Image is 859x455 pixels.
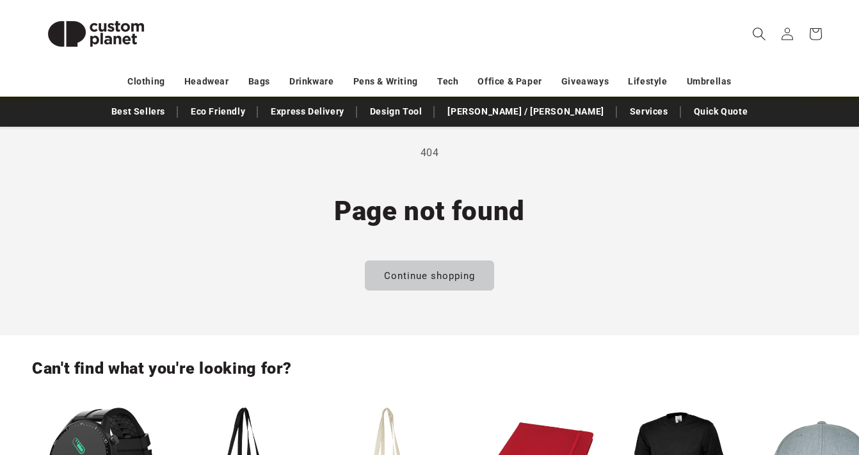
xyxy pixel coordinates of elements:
h1: Page not found [32,194,827,228]
summary: Search [745,20,773,48]
a: Giveaways [561,70,609,93]
p: 404 [32,144,827,163]
h2: Can't find what you're looking for? [32,358,827,379]
a: Lifestyle [628,70,667,93]
a: Headwear [184,70,229,93]
a: [PERSON_NAME] / [PERSON_NAME] [441,100,610,123]
a: Office & Paper [478,70,542,93]
img: Custom Planet [32,5,160,63]
a: Services [623,100,675,123]
a: Express Delivery [264,100,351,123]
a: Drinkware [289,70,333,93]
a: Design Tool [364,100,429,123]
a: Pens & Writing [353,70,418,93]
a: Quick Quote [687,100,755,123]
a: Eco Friendly [184,100,252,123]
a: Tech [437,70,458,93]
iframe: Chat Widget [639,317,859,455]
a: Clothing [127,70,165,93]
a: Continue shopping [365,260,494,291]
a: Bags [248,70,270,93]
a: Best Sellers [105,100,172,123]
a: Umbrellas [687,70,732,93]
